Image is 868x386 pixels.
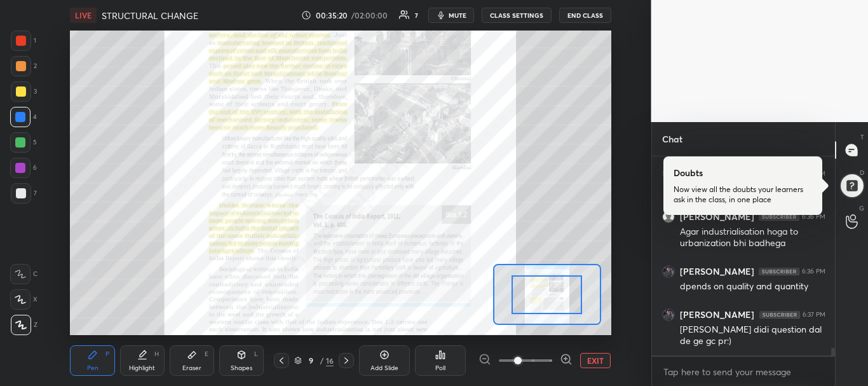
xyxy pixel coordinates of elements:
h6: [PERSON_NAME] [680,309,754,321]
div: [PERSON_NAME] didi question dal de ge gc pr:) [680,324,825,348]
p: Chat [652,122,693,156]
div: X [10,289,37,310]
img: 4P8fHbbgJtejmAAAAAElFTkSuQmCC [759,268,799,275]
div: 5 [10,132,37,153]
div: L [254,351,258,357]
img: thumbnail.jpg [663,309,674,321]
img: 4P8fHbbgJtejmAAAAAElFTkSuQmCC [759,213,799,221]
div: 7 [415,12,418,18]
div: 6 [10,158,37,178]
div: 1 [11,31,36,51]
img: default.png [663,211,674,223]
div: 16 [326,355,334,366]
div: Pen [87,365,98,371]
img: thumbnail.jpg [663,266,674,277]
img: 4P8fHbbgJtejmAAAAAElFTkSuQmCC [759,311,800,319]
div: LIVE [70,8,97,23]
h6: [PERSON_NAME] [680,211,754,223]
div: Z [11,315,37,335]
div: 2 [11,56,37,76]
span: mute [449,11,466,20]
div: 9 [304,357,317,364]
button: mute [428,8,474,23]
div: grid [652,156,836,355]
button: END CLASS [559,8,611,23]
div: E [205,351,208,357]
div: 6:36 PM [802,268,825,275]
div: C [10,264,37,284]
div: Highlight [129,365,155,371]
div: 4 [10,107,37,127]
p: T [860,132,864,142]
div: Add Slide [370,365,398,371]
div: 3 [11,81,37,102]
button: EXIT [580,353,611,368]
div: Agar industrialisation hoga to urbanization bhi badhega [680,226,825,250]
p: G [859,203,864,213]
div: 7 [11,183,37,203]
img: thumbnail.jpg [663,168,674,179]
div: Poll [435,365,445,371]
div: Eraser [182,365,201,371]
div: P [105,351,109,357]
div: 6:36 PM [802,170,825,177]
div: Shapes [231,365,252,371]
button: CLASS SETTINGS [482,8,552,23]
div: H [154,351,159,357]
h6: [PERSON_NAME] [680,266,754,277]
div: 6:36 PM [802,213,825,221]
div: / [320,357,323,364]
div: dpends on quality and quantity [680,280,825,293]
div: 6:37 PM [803,311,825,319]
h4: STRUCTURAL CHANGE [102,10,198,22]
p: D [860,168,864,177]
